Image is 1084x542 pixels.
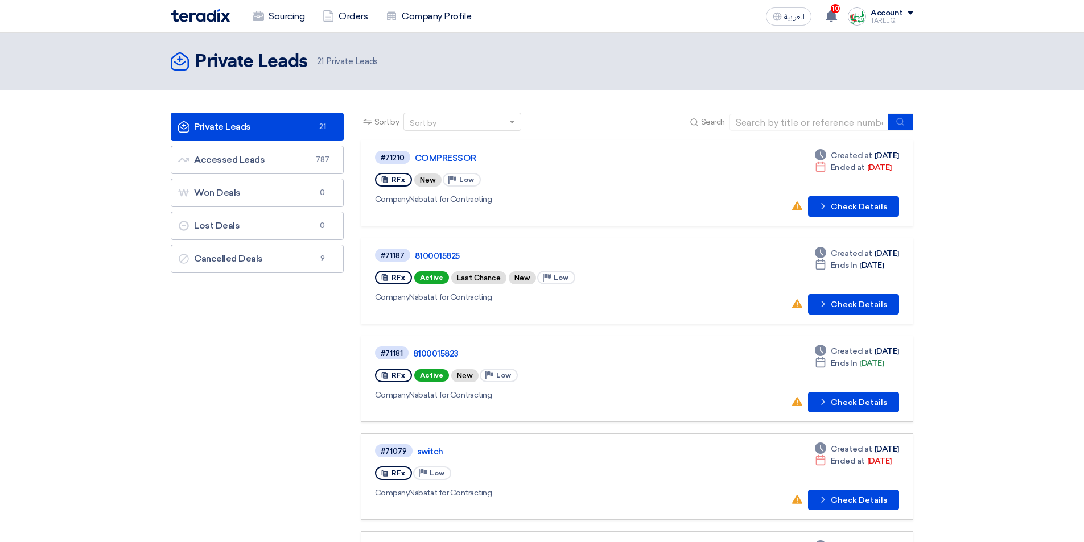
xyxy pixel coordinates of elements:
[413,349,698,359] a: 8100015823
[831,455,865,467] span: Ended at
[377,4,480,29] a: Company Profile
[831,345,872,357] span: Created at
[451,369,479,382] div: New
[316,253,329,264] span: 9
[171,179,344,207] a: Won Deals0
[317,55,378,68] span: Private Leads
[244,4,314,29] a: Sourcing
[815,455,892,467] div: [DATE]
[415,251,699,261] a: 8100015825
[195,51,308,73] h2: Private Leads
[375,292,410,302] span: Company
[171,146,344,174] a: Accessed Leads787
[815,259,884,271] div: [DATE]
[391,274,405,282] span: RFx
[316,154,329,166] span: 787
[831,443,872,455] span: Created at
[815,247,899,259] div: [DATE]
[815,162,892,173] div: [DATE]
[381,252,405,259] div: #71187
[415,153,699,163] a: COMPRESSOR
[831,162,865,173] span: Ended at
[171,245,344,273] a: Cancelled Deals9
[410,117,436,129] div: Sort by
[815,150,899,162] div: [DATE]
[374,116,399,128] span: Sort by
[831,247,872,259] span: Created at
[815,345,899,357] div: [DATE]
[375,193,702,205] div: Nabatat for Contracting
[831,4,840,13] span: 10
[381,350,403,357] div: #71181
[317,56,324,67] span: 21
[871,18,913,24] div: TAREEQ
[316,187,329,198] span: 0
[171,113,344,141] a: Private Leads21
[430,469,444,477] span: Low
[831,259,858,271] span: Ends In
[171,9,230,22] img: Teradix logo
[171,212,344,240] a: Lost Deals0
[391,469,405,477] span: RFx
[729,114,889,131] input: Search by title or reference number
[701,116,725,128] span: Search
[316,220,329,231] span: 0
[314,4,377,29] a: Orders
[554,274,568,282] span: Low
[391,371,405,379] span: RFx
[815,443,899,455] div: [DATE]
[815,357,884,369] div: [DATE]
[808,196,899,217] button: Check Details
[375,291,702,303] div: Nabatat for Contracting
[316,121,329,133] span: 21
[808,392,899,412] button: Check Details
[848,7,866,26] img: Screenshot___1727703618088.png
[417,446,702,457] a: switch
[414,271,449,284] span: Active
[831,150,872,162] span: Created at
[375,390,410,400] span: Company
[509,271,536,284] div: New
[784,13,805,21] span: العربية
[808,490,899,510] button: Check Details
[391,176,405,184] span: RFx
[451,271,506,284] div: Last Chance
[375,488,410,498] span: Company
[381,448,407,455] div: #71079
[375,487,704,499] div: Nabatat for Contracting
[414,173,442,187] div: New
[831,357,858,369] span: Ends In
[459,176,474,184] span: Low
[375,195,410,204] span: Company
[871,9,903,18] div: Account
[375,389,700,401] div: Nabatat for Contracting
[808,294,899,315] button: Check Details
[381,154,405,162] div: #71210
[496,371,511,379] span: Low
[766,7,811,26] button: العربية
[414,369,449,382] span: Active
